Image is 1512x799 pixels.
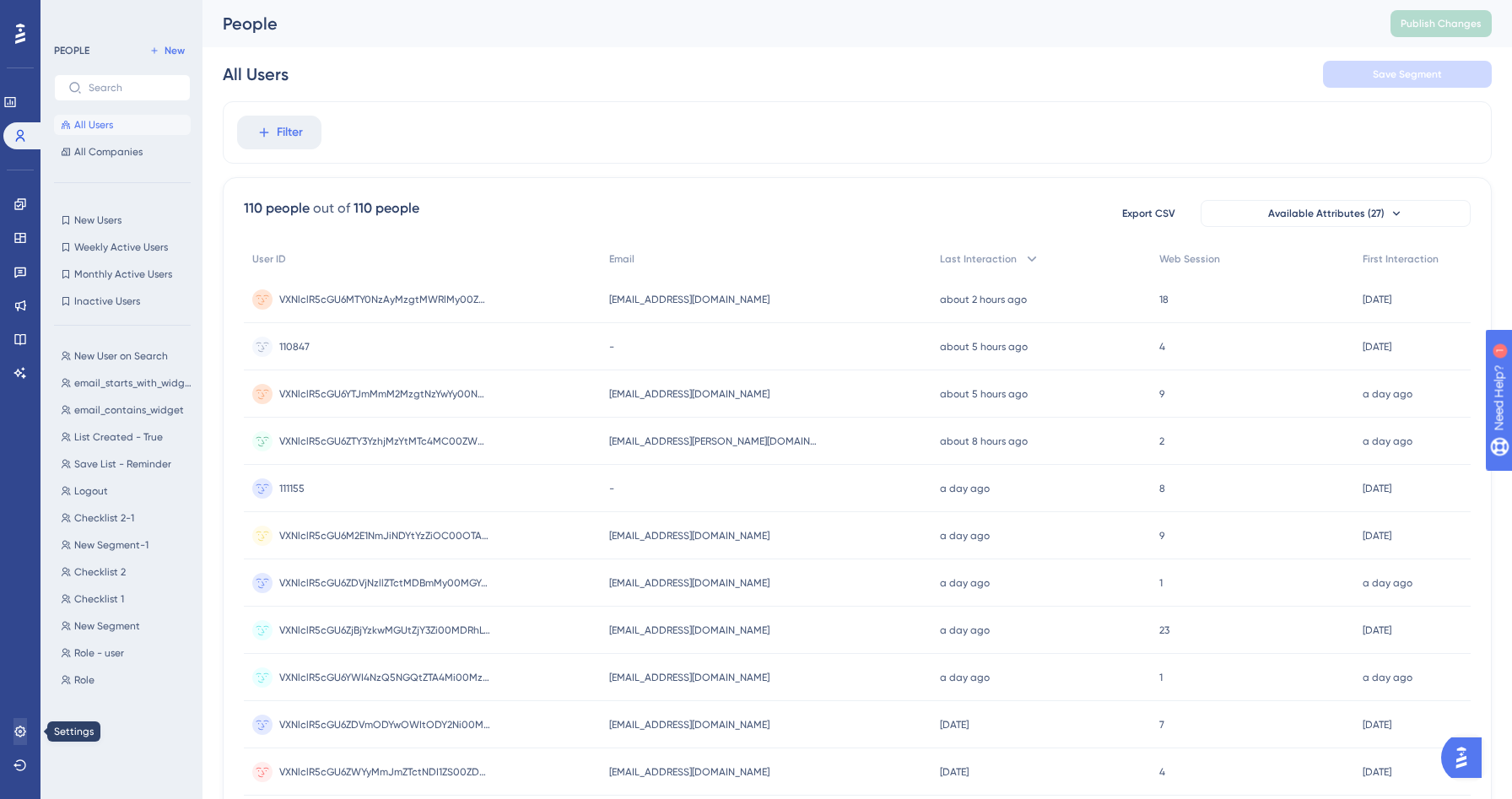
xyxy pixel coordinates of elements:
span: Role - user [74,646,124,660]
span: 18 [1159,293,1169,306]
span: 7 [1159,718,1164,732]
button: Inactive Users [54,291,191,311]
span: [EMAIL_ADDRESS][DOMAIN_NAME] [609,293,769,306]
span: Email [609,252,634,266]
time: about 2 hours ago [940,294,1027,305]
button: Logout [54,481,201,501]
span: First Interaction [1363,252,1439,266]
span: [EMAIL_ADDRESS][DOMAIN_NAME] [609,387,769,401]
span: Last Interaction [940,252,1017,266]
div: People [223,12,1348,35]
button: Role [54,670,201,690]
span: VXNlclR5cGU6MTY0NzAyMzgtMWRlMy00ZDNjLWFmMjktMzQ2MTY4MWRjOGY4 [279,293,490,306]
time: [DATE] [940,719,969,731]
time: about 5 hours ago [940,341,1028,353]
span: [EMAIL_ADDRESS][DOMAIN_NAME] [609,765,769,779]
button: New Segment [54,616,201,636]
span: [EMAIL_ADDRESS][DOMAIN_NAME] [609,671,769,684]
button: Monthly Active Users [54,264,191,284]
time: [DATE] [1363,624,1391,636]
span: 8 [1159,482,1165,495]
span: 23 [1159,624,1169,637]
div: PEOPLE [54,44,89,57]
time: a day ago [1363,388,1412,400]
span: New Users [74,213,121,227]
button: email_starts_with_widget [54,373,201,393]
span: User ID [252,252,286,266]
span: 1 [1159,671,1163,684]
span: VXNlclR5cGU6ZDVjNzllZTctMDBmMy00MGY0LTlkN2EtNzBkYmIwMDI3YjFi [279,576,490,590]
span: - [609,340,614,354]
button: All Companies [54,142,191,162]
time: [DATE] [1363,294,1391,305]
span: Publish Changes [1401,17,1482,30]
span: email_contains_widget [74,403,184,417]
span: VXNlclR5cGU6ZDVmODYwOWItODY2Ni00M2EwLTljMDItNDNhMDZiZjU2Nzc3 [279,718,490,732]
span: VXNlclR5cGU6ZTY3YzhjMzYtMTc4MC00ZWM4LWIyMmUtZWUyN2ZjNDgxZDcx [279,435,490,448]
div: 110 people [244,198,310,219]
span: Available Attributes (27) [1268,207,1385,220]
time: [DATE] [1363,719,1391,731]
span: 2 [1159,435,1164,448]
span: New User on Search [74,349,168,363]
button: New Users [54,210,191,230]
span: Weekly Active Users [74,240,168,254]
span: Checklist 2-1 [74,511,134,525]
iframe: UserGuiding AI Assistant Launcher [1441,732,1492,783]
span: 1 [1159,576,1163,590]
time: about 8 hours ago [940,435,1028,447]
time: a day ago [940,672,990,683]
span: Role [74,673,94,687]
button: Save Segment [1323,61,1492,88]
time: a day ago [940,577,990,589]
time: about 5 hours ago [940,388,1028,400]
div: 1 [117,8,122,22]
time: a day ago [1363,577,1412,589]
span: Logout [74,484,108,498]
button: Checklist 2-1 [54,508,201,528]
div: out of [313,198,350,219]
div: All Users [223,62,289,86]
button: Filter [237,116,321,149]
span: 4 [1159,765,1165,779]
span: Save Segment [1373,67,1442,81]
button: Checklist 1 [54,589,201,609]
span: email_starts_with_widget [74,376,194,390]
span: All Companies [74,145,143,159]
button: List Created - True [54,427,201,447]
button: Available Attributes (27) [1201,200,1471,227]
button: Save List - Reminder [54,454,201,474]
span: 111155 [279,482,305,495]
button: All Users [54,115,191,135]
button: email_contains_widget [54,400,201,420]
time: [DATE] [940,766,969,778]
time: [DATE] [1363,483,1391,494]
span: VXNlclR5cGU6ZjBjYzkwMGUtZjY3Zi00MDRhLTgyMTgtMWRlOGJiOTMxOTYz [279,624,490,637]
span: New Segment [74,619,140,633]
span: VXNlclR5cGU6YTJmMmM2MzgtNzYwYy00NDYyLTkwZGUtYzNiMDg4NWQ3Yzkx [279,387,490,401]
time: a day ago [1363,672,1412,683]
button: Role - user [54,643,201,663]
span: 110847 [279,340,310,354]
button: New [143,40,191,61]
button: New User on Search [54,346,201,366]
span: Checklist 2 [74,565,126,579]
span: - [609,482,614,495]
span: List Created - True [74,430,163,444]
span: 9 [1159,529,1164,543]
button: Publish Changes [1390,10,1492,37]
span: VXNlclR5cGU6M2E1NmJiNDYtYzZiOC00OTAyLWE1ODEtMWEwZmYwNTNmZTE3 [279,529,490,543]
span: Need Help? [40,4,105,24]
span: [EMAIL_ADDRESS][DOMAIN_NAME] [609,624,769,637]
span: Web Session [1159,252,1220,266]
time: a day ago [1363,435,1412,447]
span: [EMAIL_ADDRESS][DOMAIN_NAME] [609,718,769,732]
button: New Segment-1 [54,535,201,555]
span: Monthly Active Users [74,267,172,281]
span: All Users [74,118,113,132]
time: [DATE] [1363,766,1391,778]
span: [EMAIL_ADDRESS][PERSON_NAME][DOMAIN_NAME] [609,435,820,448]
time: [DATE] [1363,530,1391,542]
div: 110 people [354,198,419,219]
